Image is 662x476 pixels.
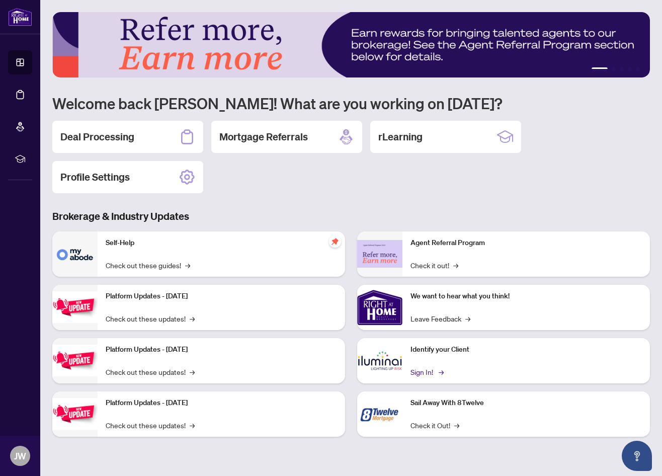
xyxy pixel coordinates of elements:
[612,67,616,71] button: 2
[190,420,195,431] span: →
[410,366,442,377] a: Sign In!→
[190,313,195,324] span: →
[106,313,195,324] a: Check out these updates!→
[357,240,402,268] img: Agent Referral Program
[52,94,650,113] h1: Welcome back [PERSON_NAME]! What are you working on [DATE]?
[185,260,190,271] span: →
[410,260,458,271] a: Check it out!→
[219,130,308,144] h2: Mortgage Referrals
[592,67,608,71] button: 1
[106,398,337,409] p: Platform Updates - [DATE]
[106,291,337,302] p: Platform Updates - [DATE]
[357,338,402,383] img: Identify your Client
[60,130,134,144] h2: Deal Processing
[106,344,337,355] p: Platform Updates - [DATE]
[60,170,130,184] h2: Profile Settings
[410,291,642,302] p: We want to hear what you think!
[14,449,26,463] span: JW
[410,344,642,355] p: Identify your Client
[106,420,195,431] a: Check out these updates!→
[52,398,98,430] img: Platform Updates - June 23, 2025
[410,420,459,431] a: Check it Out!→
[52,345,98,376] img: Platform Updates - July 8, 2025
[453,260,458,271] span: →
[52,231,98,277] img: Self-Help
[410,313,470,324] a: Leave Feedback→
[52,12,650,77] img: Slide 0
[454,420,459,431] span: →
[52,209,650,223] h3: Brokerage & Industry Updates
[439,366,444,377] span: →
[410,398,642,409] p: Sail Away With 8Twelve
[357,285,402,330] img: We want to hear what you think!
[357,391,402,437] img: Sail Away With 8Twelve
[628,67,632,71] button: 4
[52,291,98,323] img: Platform Updates - July 21, 2025
[106,260,190,271] a: Check out these guides!→
[190,366,195,377] span: →
[8,8,32,26] img: logo
[378,130,423,144] h2: rLearning
[410,237,642,249] p: Agent Referral Program
[465,313,470,324] span: →
[620,67,624,71] button: 3
[329,235,341,248] span: pushpin
[622,441,652,471] button: Open asap
[106,237,337,249] p: Self-Help
[106,366,195,377] a: Check out these updates!→
[636,67,640,71] button: 5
